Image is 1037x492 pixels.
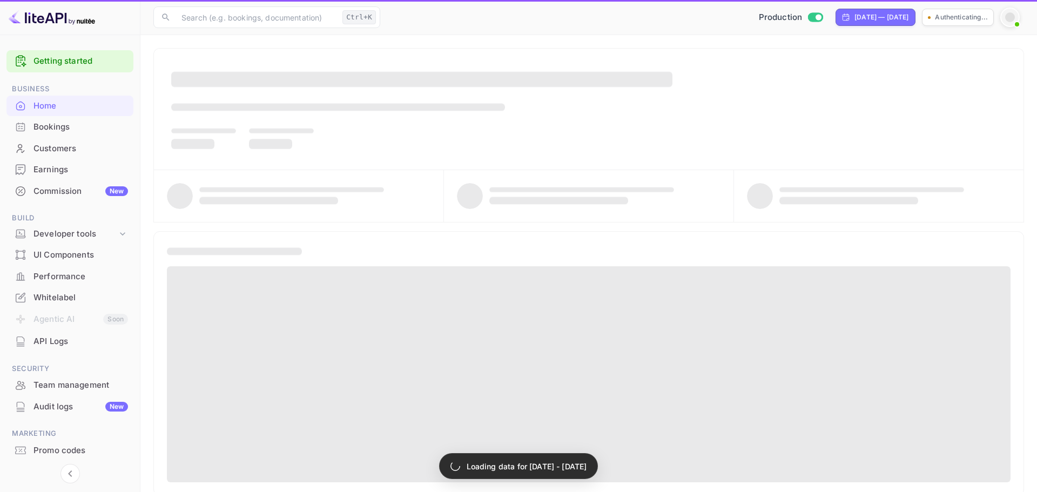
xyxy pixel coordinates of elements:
div: Home [6,96,133,117]
div: Audit logs [33,401,128,413]
span: Marketing [6,428,133,440]
div: CommissionNew [6,181,133,202]
div: Whitelabel [6,287,133,308]
a: UI Components [6,245,133,265]
span: Security [6,363,133,375]
img: LiteAPI logo [9,9,95,26]
div: Home [33,100,128,112]
span: Business [6,83,133,95]
div: Performance [6,266,133,287]
a: Promo codes [6,440,133,460]
div: Customers [33,143,128,155]
span: Production [759,11,803,24]
div: Ctrl+K [342,10,376,24]
div: Developer tools [33,228,117,240]
a: Whitelabel [6,287,133,307]
div: New [105,186,128,196]
a: Performance [6,266,133,286]
div: Team management [33,379,128,392]
div: [DATE] — [DATE] [854,12,908,22]
div: Bookings [6,117,133,138]
div: Developer tools [6,225,133,244]
div: Commission [33,185,128,198]
div: Switch to Sandbox mode [755,11,827,24]
a: CommissionNew [6,181,133,201]
div: Whitelabel [33,292,128,304]
div: Team management [6,375,133,396]
span: Build [6,212,133,224]
div: Promo codes [33,444,128,457]
a: API Logs [6,331,133,351]
div: New [105,402,128,412]
p: Loading data for [DATE] - [DATE] [467,461,587,472]
a: Bookings [6,117,133,137]
a: Audit logsNew [6,396,133,416]
p: Authenticating... [935,12,988,22]
a: Getting started [33,55,128,68]
button: Collapse navigation [60,464,80,483]
div: Audit logsNew [6,396,133,417]
div: Customers [6,138,133,159]
div: Earnings [6,159,133,180]
a: Earnings [6,159,133,179]
div: Bookings [33,121,128,133]
a: Home [6,96,133,116]
div: Promo codes [6,440,133,461]
div: Performance [33,271,128,283]
input: Search (e.g. bookings, documentation) [175,6,338,28]
div: Earnings [33,164,128,176]
a: Customers [6,138,133,158]
div: Getting started [6,50,133,72]
div: API Logs [33,335,128,348]
div: API Logs [6,331,133,352]
div: UI Components [33,249,128,261]
a: Team management [6,375,133,395]
div: UI Components [6,245,133,266]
